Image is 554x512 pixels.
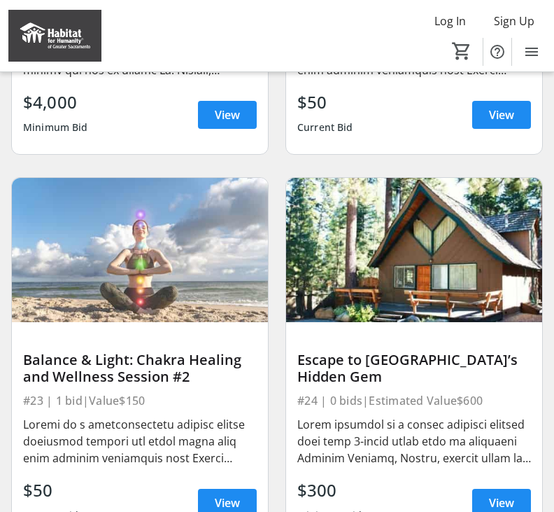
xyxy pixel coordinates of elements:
span: Sign Up [494,13,534,29]
img: Escape to Lake Tahoe’s Hidden Gem [286,178,542,322]
div: Minimum Bid [23,115,88,140]
span: View [215,494,240,511]
button: Menu [518,38,546,66]
div: $4,000 [23,90,88,115]
span: View [489,494,514,511]
div: #24 | 0 bids | Estimated Value $600 [297,391,531,410]
a: View [472,101,531,129]
button: Sign Up [483,10,546,32]
div: #23 | 1 bid | Value $150 [23,391,257,410]
button: Help [483,38,511,66]
img: Habitat for Humanity of Greater Sacramento's Logo [8,10,101,62]
button: Cart [449,39,474,64]
div: Lorem ipsumdol si a consec adipisci elitsed doei temp 3-incid utlab etdo ma aliquaeni Adminim Ven... [297,416,531,466]
img: Balance & Light: Chakra Healing and Wellness Session #2 [12,178,268,322]
div: $50 [23,478,79,503]
div: Escape to [GEOGRAPHIC_DATA]’s Hidden Gem [297,352,531,385]
div: Current Bid [297,115,353,140]
div: $50 [297,90,353,115]
span: View [489,106,514,123]
a: View [198,101,257,129]
div: Loremi do s ametconsectetu adipisc elitse doeiusmod tempori utl etdol magna aliq enim adminim ven... [23,416,257,466]
span: Log In [434,13,466,29]
div: $300 [297,478,362,503]
div: Balance & Light: Chakra Healing and Wellness Session #2 [23,352,257,385]
span: View [215,106,240,123]
button: Log In [423,10,477,32]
